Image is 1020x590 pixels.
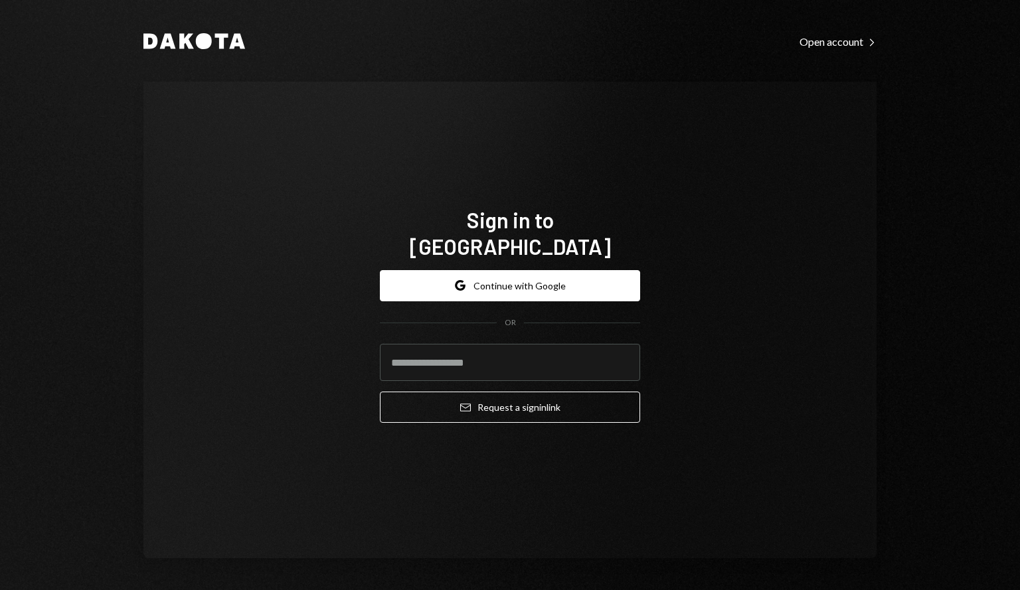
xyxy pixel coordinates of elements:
[505,317,516,329] div: OR
[380,392,640,423] button: Request a signinlink
[380,206,640,259] h1: Sign in to [GEOGRAPHIC_DATA]
[800,35,877,48] div: Open account
[800,34,877,48] a: Open account
[380,270,640,301] button: Continue with Google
